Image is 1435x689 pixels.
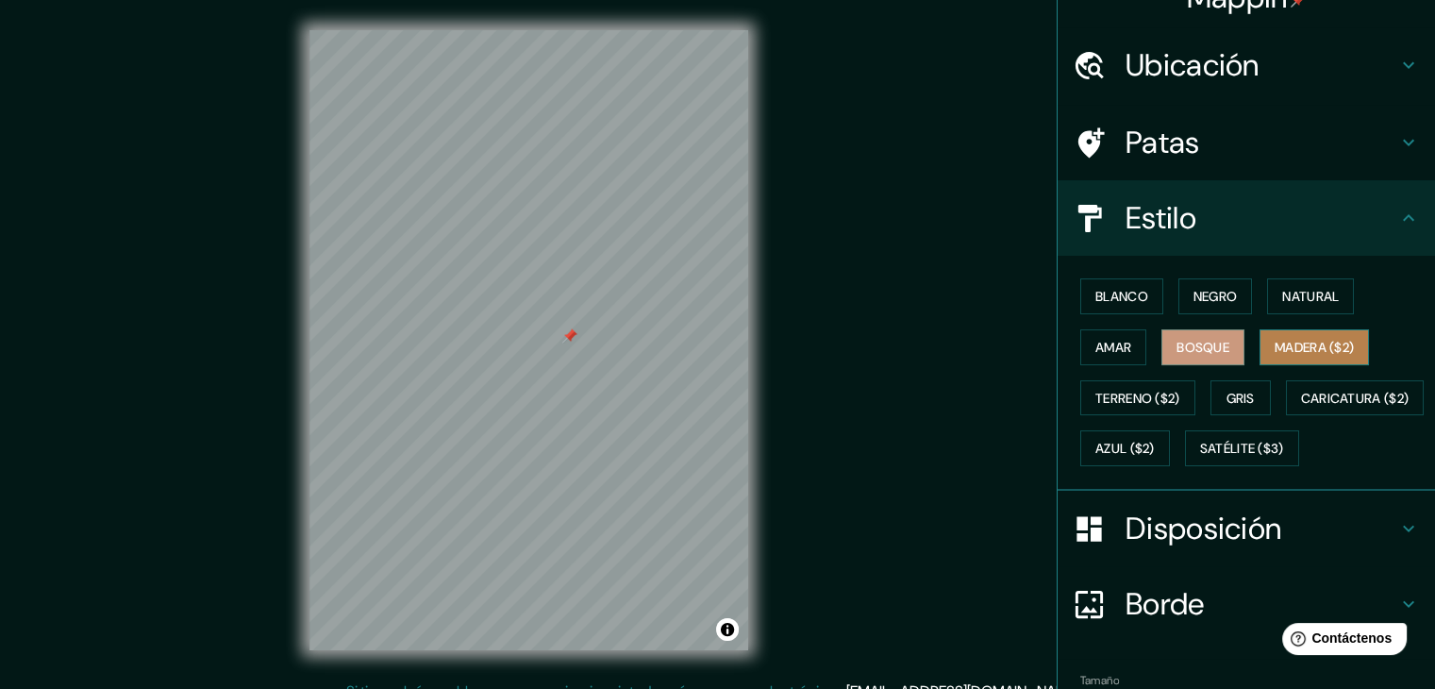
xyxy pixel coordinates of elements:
div: Patas [1058,105,1435,180]
iframe: Lanzador de widgets de ayuda [1267,615,1414,668]
button: Bosque [1161,329,1244,365]
font: Madera ($2) [1275,339,1354,356]
div: Disposición [1058,491,1435,566]
canvas: Mapa [309,30,748,650]
button: Satélite ($3) [1185,430,1299,466]
font: Satélite ($3) [1200,441,1284,458]
font: Negro [1193,288,1238,305]
font: Azul ($2) [1095,441,1155,458]
button: Natural [1267,278,1354,314]
button: Madera ($2) [1260,329,1369,365]
button: Azul ($2) [1080,430,1170,466]
font: Disposición [1126,509,1281,548]
button: Negro [1178,278,1253,314]
font: Bosque [1176,339,1229,356]
div: Borde [1058,566,1435,642]
font: Ubicación [1126,45,1260,85]
button: Gris [1210,380,1271,416]
button: Activar o desactivar atribución [716,618,739,641]
font: Caricatura ($2) [1301,390,1410,407]
font: Patas [1126,123,1200,162]
font: Terreno ($2) [1095,390,1180,407]
div: Estilo [1058,180,1435,256]
font: Blanco [1095,288,1148,305]
font: Borde [1126,584,1205,624]
button: Terreno ($2) [1080,380,1195,416]
font: Natural [1282,288,1339,305]
button: Caricatura ($2) [1286,380,1425,416]
font: Estilo [1126,198,1196,238]
div: Ubicación [1058,27,1435,103]
font: Gris [1226,390,1255,407]
font: Amar [1095,339,1131,356]
button: Amar [1080,329,1146,365]
font: Tamaño [1080,673,1119,688]
button: Blanco [1080,278,1163,314]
